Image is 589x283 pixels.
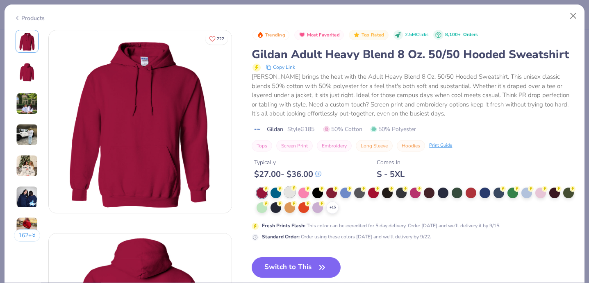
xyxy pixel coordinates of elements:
[397,140,425,152] button: Hoodies
[566,8,581,24] button: Close
[252,140,272,152] button: Tops
[14,14,45,23] div: Products
[252,126,263,133] img: brand logo
[17,63,37,82] img: Back
[377,158,405,167] div: Comes In
[16,93,38,115] img: User generated content
[17,32,37,51] img: Front
[267,125,283,134] span: Gildan
[16,124,38,146] img: User generated content
[330,205,336,211] span: + 15
[356,140,393,152] button: Long Sleeve
[14,229,41,242] button: 162+
[252,257,341,278] button: Switch to This
[16,186,38,208] img: User generated content
[265,33,285,37] span: Trending
[252,47,575,62] div: Gildan Adult Heavy Blend 8 Oz. 50/50 Hooded Sweatshirt
[257,32,264,38] img: Trending sort
[263,62,298,72] button: copy to clipboard
[429,142,452,149] div: Print Guide
[377,169,405,179] div: S - 5XL
[262,233,300,240] strong: Standard Order :
[371,125,416,134] span: 50% Polyester
[299,32,305,38] img: Most Favorited sort
[323,125,362,134] span: 50% Cotton
[262,222,305,229] strong: Fresh Prints Flash :
[262,233,431,240] div: Order using these colors [DATE] and we’ll delivery by 9/22.
[16,155,38,177] img: User generated content
[307,33,340,37] span: Most Favorited
[49,30,232,213] img: Front
[294,30,344,41] button: Badge Button
[217,37,224,41] span: 222
[276,140,313,152] button: Screen Print
[262,222,500,229] div: This color can be expedited for 5 day delivery. Order [DATE] and we’ll delivery it by 9/15.
[252,30,289,41] button: Badge Button
[317,140,352,152] button: Embroidery
[252,72,575,118] div: [PERSON_NAME] brings the heat with the Adult Heavy Blend 8 Oz. 50/50 Hooded Sweatshirt. This unis...
[254,169,321,179] div: $ 27.00 - $ 36.00
[362,33,384,37] span: Top Rated
[254,158,321,167] div: Typically
[16,217,38,239] img: User generated content
[353,32,360,38] img: Top Rated sort
[405,32,428,38] span: 2.5M Clicks
[463,32,478,38] span: Orders
[349,30,388,41] button: Badge Button
[287,125,314,134] span: Style G185
[205,33,228,45] button: Like
[445,32,478,38] div: 8,100+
